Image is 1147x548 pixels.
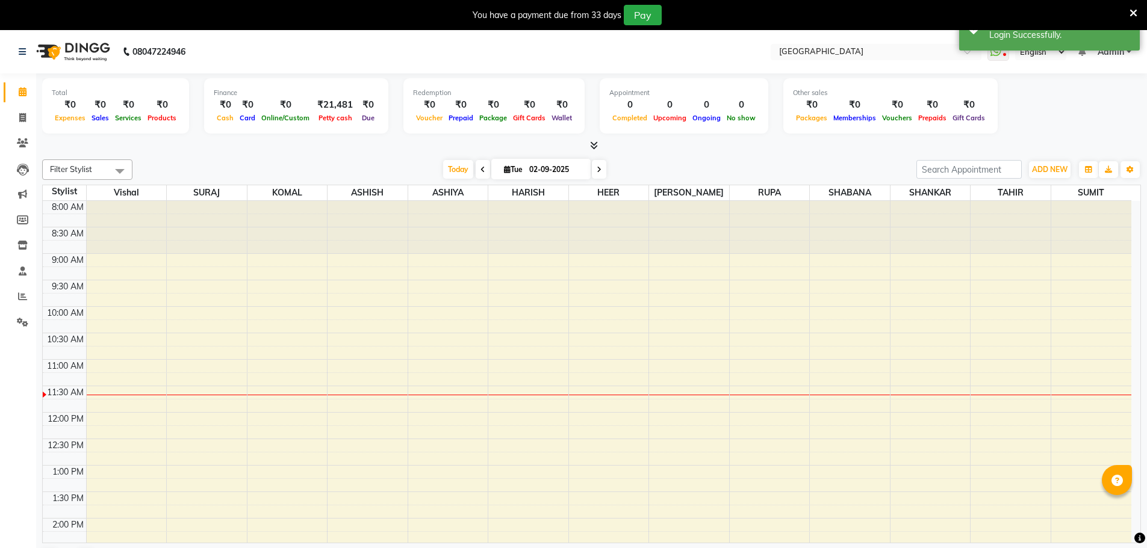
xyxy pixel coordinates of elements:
[989,29,1131,42] div: Login Successfully.
[1098,46,1124,58] span: Admin
[145,114,179,122] span: Products
[510,98,549,112] div: ₹0
[879,114,915,122] span: Vouchers
[52,88,179,98] div: Total
[476,114,510,122] span: Package
[950,98,988,112] div: ₹0
[89,114,112,122] span: Sales
[476,98,510,112] div: ₹0
[214,88,379,98] div: Finance
[879,98,915,112] div: ₹0
[214,98,237,112] div: ₹0
[45,307,86,319] div: 10:00 AM
[549,114,575,122] span: Wallet
[50,466,86,478] div: 1:00 PM
[45,386,86,399] div: 11:30 AM
[87,185,167,200] span: Vishal
[358,98,379,112] div: ₹0
[473,9,621,22] div: You have a payment due from 33 days
[49,254,86,266] div: 9:00 AM
[49,280,86,293] div: 9:30 AM
[132,35,185,69] b: 08047224946
[45,360,86,372] div: 11:00 AM
[89,98,112,112] div: ₹0
[112,98,145,112] div: ₹0
[1051,185,1131,200] span: SUMIT
[45,413,86,425] div: 12:00 PM
[510,114,549,122] span: Gift Cards
[891,185,971,200] span: SHANKAR
[950,114,988,122] span: Gift Cards
[237,98,258,112] div: ₹0
[145,98,179,112] div: ₹0
[915,98,950,112] div: ₹0
[359,114,378,122] span: Due
[650,98,689,112] div: 0
[214,114,237,122] span: Cash
[689,114,724,122] span: Ongoing
[443,160,473,179] span: Today
[50,519,86,531] div: 2:00 PM
[49,227,86,240] div: 8:30 AM
[237,114,258,122] span: Card
[408,185,488,200] span: ASHIYA
[446,98,476,112] div: ₹0
[413,98,446,112] div: ₹0
[52,114,89,122] span: Expenses
[830,98,879,112] div: ₹0
[413,88,575,98] div: Redemption
[724,98,759,112] div: 0
[724,114,759,122] span: No show
[258,98,312,112] div: ₹0
[793,98,830,112] div: ₹0
[52,98,89,112] div: ₹0
[793,88,988,98] div: Other sales
[247,185,328,200] span: KOMAL
[488,185,568,200] span: HARISH
[689,98,724,112] div: 0
[624,5,662,25] button: Pay
[650,114,689,122] span: Upcoming
[609,88,759,98] div: Appointment
[501,165,526,174] span: Tue
[830,114,879,122] span: Memberships
[609,114,650,122] span: Completed
[526,161,586,179] input: 2025-09-02
[1029,161,1071,178] button: ADD NEW
[730,185,810,200] span: RUPA
[1032,165,1068,174] span: ADD NEW
[50,164,92,174] span: Filter Stylist
[793,114,830,122] span: Packages
[112,114,145,122] span: Services
[549,98,575,112] div: ₹0
[316,114,355,122] span: Petty cash
[916,160,1022,179] input: Search Appointment
[31,35,113,69] img: logo
[45,439,86,452] div: 12:30 PM
[312,98,358,112] div: ₹21,481
[915,114,950,122] span: Prepaids
[50,492,86,505] div: 1:30 PM
[569,185,649,200] span: HEER
[167,185,247,200] span: SURAJ
[413,114,446,122] span: Voucher
[328,185,408,200] span: ASHISH
[446,114,476,122] span: Prepaid
[49,201,86,214] div: 8:00 AM
[971,185,1051,200] span: TAHIR
[43,185,86,198] div: Stylist
[649,185,729,200] span: [PERSON_NAME]
[258,114,312,122] span: Online/Custom
[609,98,650,112] div: 0
[45,333,86,346] div: 10:30 AM
[810,185,890,200] span: SHABANA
